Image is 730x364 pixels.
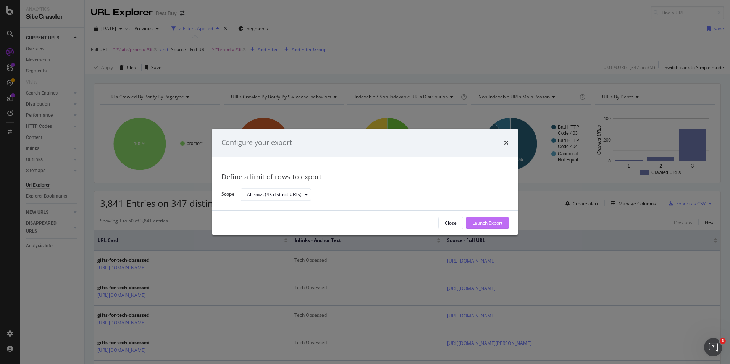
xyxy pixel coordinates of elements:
button: Close [438,217,463,229]
iframe: Intercom live chat [704,338,722,356]
div: Configure your export [221,138,292,148]
button: All rows (4K distinct URLs) [241,188,311,201]
div: Close [445,220,457,226]
div: Launch Export [472,220,502,226]
div: Define a limit of rows to export [221,172,509,182]
div: All rows (4K distinct URLs) [247,192,302,197]
button: Launch Export [466,217,509,229]
div: modal [212,129,518,235]
span: 1 [720,338,726,344]
label: Scope [221,191,234,200]
div: times [504,138,509,148]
